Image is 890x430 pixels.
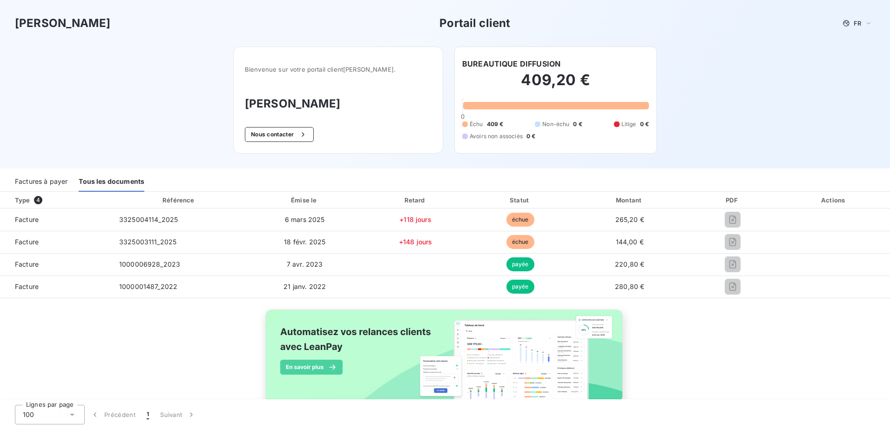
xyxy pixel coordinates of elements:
[245,66,432,73] span: Bienvenue sur votre portail client [PERSON_NAME] .
[615,282,644,290] span: 280,80 €
[79,172,144,192] div: Tous les documents
[284,238,325,246] span: 18 févr. 2025
[7,215,104,224] span: Facture
[689,195,776,205] div: PDF
[470,132,523,141] span: Avoirs non associés
[462,58,560,69] h6: BUREAUTIQUE DIFFUSION
[85,405,141,424] button: Précédent
[399,238,432,246] span: +148 jours
[364,195,467,205] div: Retard
[141,405,155,424] button: 1
[119,215,178,223] span: 3325004114_2025
[506,235,534,249] span: échue
[399,215,432,223] span: +118 jours
[487,120,504,128] span: 409 €
[162,196,194,204] div: Référence
[854,20,861,27] span: FR
[526,132,535,141] span: 0 €
[283,282,326,290] span: 21 janv. 2022
[119,282,177,290] span: 1000001487_2022
[780,195,888,205] div: Actions
[9,195,110,205] div: Type
[15,172,67,192] div: Factures à payer
[7,282,104,291] span: Facture
[640,120,649,128] span: 0 €
[245,95,432,112] h3: [PERSON_NAME]
[615,215,644,223] span: 265,20 €
[462,71,649,99] h2: 409,20 €
[119,238,176,246] span: 3325003111_2025
[470,120,483,128] span: Échu
[15,15,110,32] h3: [PERSON_NAME]
[621,120,636,128] span: Litige
[285,215,325,223] span: 6 mars 2025
[249,195,361,205] div: Émise le
[461,113,465,120] span: 0
[616,238,644,246] span: 144,00 €
[147,410,149,419] span: 1
[574,195,686,205] div: Montant
[506,280,534,294] span: payée
[155,405,202,424] button: Suivant
[7,237,104,247] span: Facture
[506,213,534,227] span: échue
[542,120,569,128] span: Non-échu
[257,304,633,418] img: banner
[7,260,104,269] span: Facture
[573,120,582,128] span: 0 €
[615,260,644,268] span: 220,80 €
[34,196,42,204] span: 4
[439,15,510,32] h3: Portail client
[23,410,34,419] span: 100
[119,260,180,268] span: 1000006928_2023
[470,195,570,205] div: Statut
[506,257,534,271] span: payée
[287,260,323,268] span: 7 avr. 2023
[245,127,314,142] button: Nous contacter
